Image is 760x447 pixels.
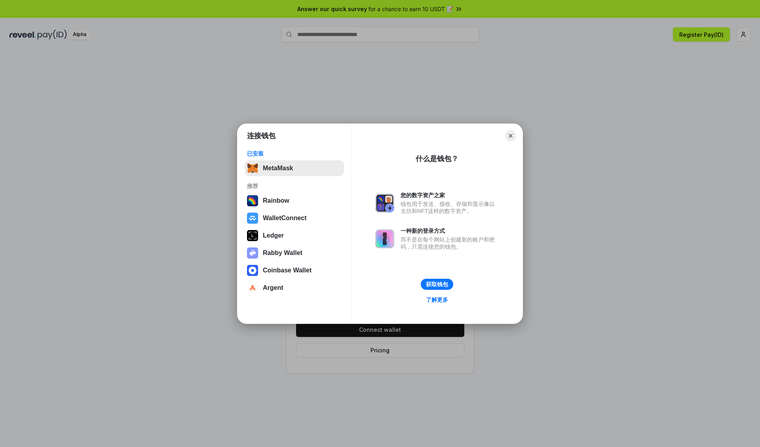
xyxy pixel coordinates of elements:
[401,200,499,215] div: 钱包用于发送、接收、存储和显示像以太坊和NFT这样的数字资产。
[421,279,453,290] button: 获取钱包
[245,160,344,176] button: MetaMask
[247,163,258,174] img: svg+xml,%3Csvg%20fill%3D%22none%22%20height%3D%2233%22%20viewBox%3D%220%200%2035%2033%22%20width%...
[247,213,258,224] img: svg+xml,%3Csvg%20width%3D%2228%22%20height%3D%2228%22%20viewBox%3D%220%200%2028%2028%22%20fill%3D...
[245,228,344,243] button: Ledger
[263,197,289,204] div: Rainbow
[245,245,344,261] button: Rabby Wallet
[263,284,283,291] div: Argent
[375,194,394,213] img: svg+xml,%3Csvg%20xmlns%3D%22http%3A%2F%2Fwww.w3.org%2F2000%2Fsvg%22%20fill%3D%22none%22%20viewBox...
[263,215,307,222] div: WalletConnect
[245,262,344,278] button: Coinbase Wallet
[245,193,344,209] button: Rainbow
[247,195,258,206] img: svg+xml,%3Csvg%20width%3D%22120%22%20height%3D%22120%22%20viewBox%3D%220%200%20120%20120%22%20fil...
[247,230,258,241] img: svg+xml,%3Csvg%20xmlns%3D%22http%3A%2F%2Fwww.w3.org%2F2000%2Fsvg%22%20width%3D%2228%22%20height%3...
[263,267,312,274] div: Coinbase Wallet
[263,165,293,172] div: MetaMask
[247,150,342,157] div: 已安装
[245,280,344,296] button: Argent
[401,192,499,199] div: 您的数字资产之家
[263,249,302,257] div: Rabby Wallet
[426,281,448,288] div: 获取钱包
[505,130,516,141] button: Close
[401,236,499,250] div: 而不是在每个网站上创建新的账户和密码，只需连接您的钱包。
[375,229,394,248] img: svg+xml,%3Csvg%20xmlns%3D%22http%3A%2F%2Fwww.w3.org%2F2000%2Fsvg%22%20fill%3D%22none%22%20viewBox...
[263,232,284,239] div: Ledger
[416,154,458,164] div: 什么是钱包？
[401,227,499,234] div: 一种新的登录方式
[421,295,453,305] a: 了解更多
[247,131,275,141] h1: 连接钱包
[426,296,448,303] div: 了解更多
[247,183,342,190] div: 推荐
[247,265,258,276] img: svg+xml,%3Csvg%20width%3D%2228%22%20height%3D%2228%22%20viewBox%3D%220%200%2028%2028%22%20fill%3D...
[247,247,258,259] img: svg+xml,%3Csvg%20xmlns%3D%22http%3A%2F%2Fwww.w3.org%2F2000%2Fsvg%22%20fill%3D%22none%22%20viewBox...
[245,210,344,226] button: WalletConnect
[247,282,258,293] img: svg+xml,%3Csvg%20width%3D%2228%22%20height%3D%2228%22%20viewBox%3D%220%200%2028%2028%22%20fill%3D...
